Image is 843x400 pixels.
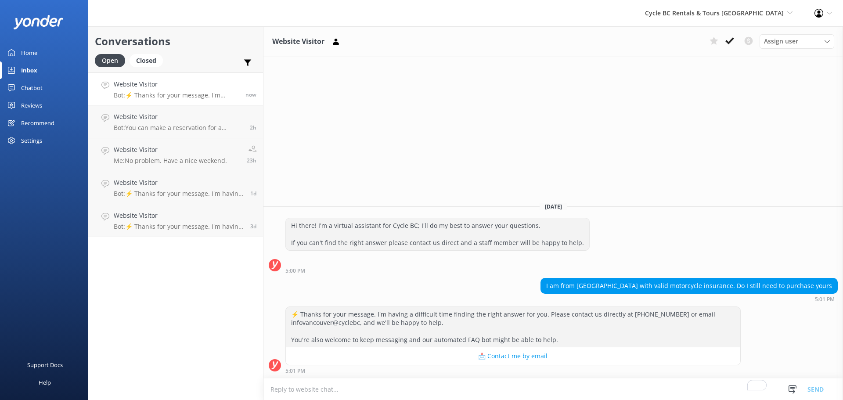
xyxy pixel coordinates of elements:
button: 📩 Contact me by email [286,347,740,365]
div: Assign User [760,34,834,48]
div: Chatbot [21,79,43,97]
a: Closed [130,55,167,65]
img: yonder-white-logo.png [13,15,64,29]
a: Website VisitorBot:⚡ Thanks for your message. I'm having a difficult time finding the right answe... [88,204,263,237]
strong: 5:01 PM [285,368,305,374]
a: Website VisitorMe:No problem. Have a nice weekend.23h [88,138,263,171]
h4: Website Visitor [114,145,227,155]
h3: Website Visitor [272,36,324,47]
div: Sep 28 2025 05:01pm (UTC -07:00) America/Tijuana [285,368,741,374]
h4: Website Visitor [114,79,239,89]
p: Me: No problem. Have a nice weekend. [114,157,227,165]
p: Bot: ⚡ Thanks for your message. I'm having a difficult time finding the right answer for you. Ple... [114,223,244,231]
a: Website VisitorBot:⚡ Thanks for your message. I'm having a difficult time finding the right answe... [88,72,263,105]
p: Bot: ⚡ Thanks for your message. I'm having a difficult time finding the right answer for you. Ple... [114,91,239,99]
a: Website VisitorBot:⚡ Thanks for your message. I'm having a difficult time finding the right answe... [88,171,263,204]
div: Inbox [21,61,37,79]
span: Sep 24 2025 05:26pm (UTC -07:00) America/Tijuana [250,223,256,230]
div: Home [21,44,37,61]
h2: Conversations [95,33,256,50]
div: Sep 28 2025 05:00pm (UTC -07:00) America/Tijuana [285,267,590,274]
a: Website VisitorBot:You can make a reservation for a bicycle rental through our online booking sys... [88,105,263,138]
span: Sep 28 2025 02:30pm (UTC -07:00) America/Tijuana [250,124,256,131]
div: ⚡ Thanks for your message. I'm having a difficult time finding the right answer for you. Please c... [286,307,740,347]
div: I am from [GEOGRAPHIC_DATA] with valid motorcycle insurance. Do I still need to purchase yours [541,278,837,293]
strong: 5:01 PM [815,297,835,302]
div: Support Docs [27,356,63,374]
textarea: To enrich screen reader interactions, please activate Accessibility in Grammarly extension settings [263,378,843,400]
a: Open [95,55,130,65]
span: Sep 28 2025 05:01pm (UTC -07:00) America/Tijuana [245,91,256,98]
div: Open [95,54,125,67]
div: Reviews [21,97,42,114]
span: Assign user [764,36,798,46]
div: Help [39,374,51,391]
h4: Website Visitor [114,112,243,122]
div: Hi there! I'm a virtual assistant for Cycle BC; I'll do my best to answer your questions. If you ... [286,218,589,250]
div: Settings [21,132,42,149]
strong: 5:00 PM [285,268,305,274]
h4: Website Visitor [114,211,244,220]
div: Closed [130,54,163,67]
span: Sep 27 2025 05:40pm (UTC -07:00) America/Tijuana [247,157,256,164]
span: [DATE] [540,203,567,210]
p: Bot: You can make a reservation for a bicycle rental through our online booking system. Just clic... [114,124,243,132]
h4: Website Visitor [114,178,244,187]
span: Sep 27 2025 01:06pm (UTC -07:00) America/Tijuana [250,190,256,197]
div: Sep 28 2025 05:01pm (UTC -07:00) America/Tijuana [540,296,838,302]
span: Cycle BC Rentals & Tours [GEOGRAPHIC_DATA] [645,9,784,17]
p: Bot: ⚡ Thanks for your message. I'm having a difficult time finding the right answer for you. Ple... [114,190,244,198]
div: Recommend [21,114,54,132]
